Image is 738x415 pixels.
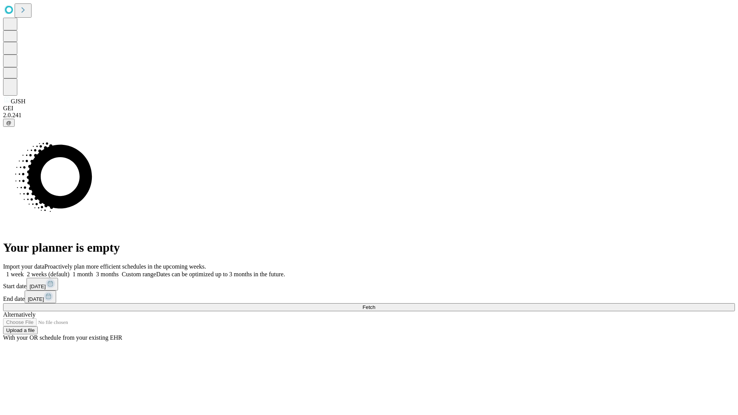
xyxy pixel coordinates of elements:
span: Alternatively [3,311,35,318]
button: Fetch [3,303,735,311]
span: [DATE] [28,296,44,302]
h1: Your planner is empty [3,241,735,255]
span: Fetch [362,304,375,310]
span: Dates can be optimized up to 3 months in the future. [156,271,285,277]
div: 2.0.241 [3,112,735,119]
button: Upload a file [3,326,38,334]
span: [DATE] [30,284,46,289]
span: 1 week [6,271,24,277]
div: Start date [3,278,735,290]
span: 2 weeks (default) [27,271,70,277]
span: 1 month [73,271,93,277]
span: 3 months [96,271,119,277]
div: GEI [3,105,735,112]
span: GJSH [11,98,25,105]
span: @ [6,120,12,126]
button: @ [3,119,15,127]
span: Proactively plan more efficient schedules in the upcoming weeks. [45,263,206,270]
span: Import your data [3,263,45,270]
span: With your OR schedule from your existing EHR [3,334,122,341]
div: End date [3,290,735,303]
button: [DATE] [27,278,58,290]
span: Custom range [122,271,156,277]
button: [DATE] [25,290,56,303]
